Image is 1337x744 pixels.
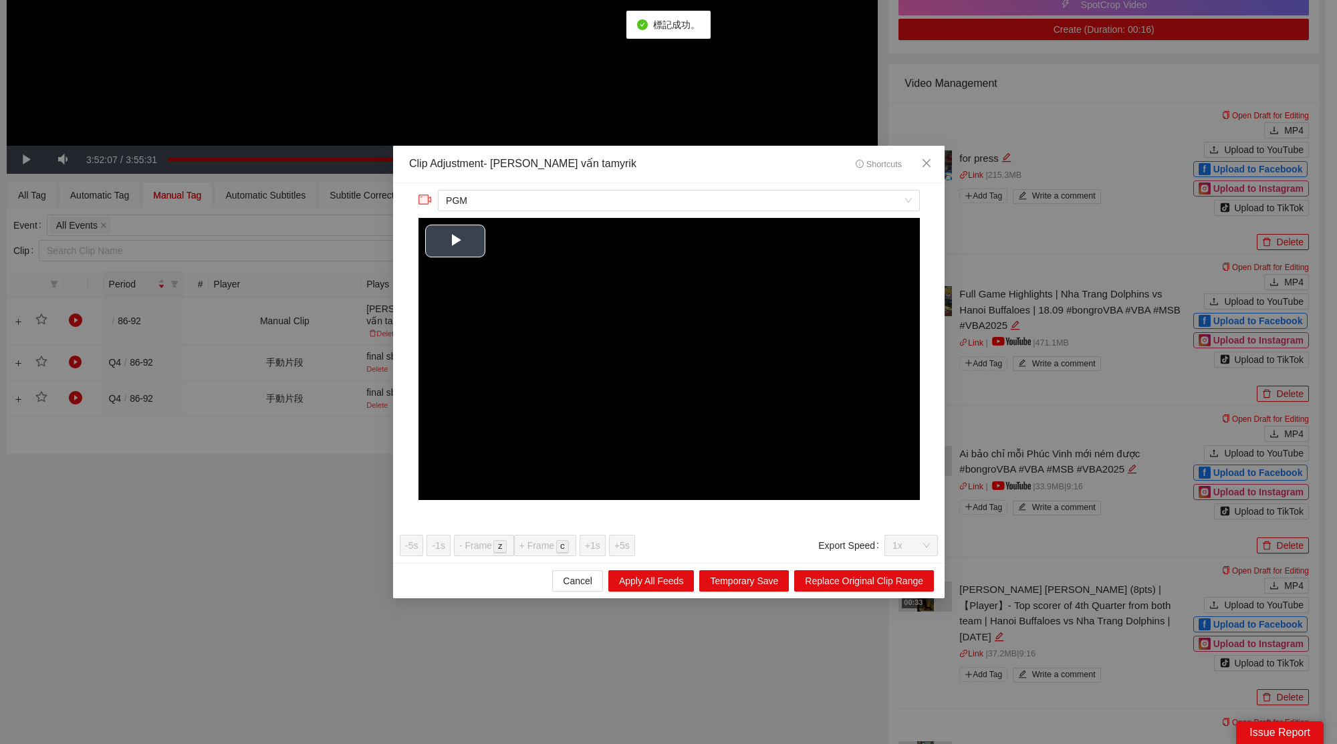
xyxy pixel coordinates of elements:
div: Video Player [418,218,919,500]
button: Close [908,146,945,182]
span: info-circle [855,160,864,168]
div: Issue Report [1236,721,1324,744]
span: PGM [446,191,911,211]
span: Replace Original Clip Range [805,574,923,588]
span: 1x [892,535,930,555]
span: Temporary Save [710,574,778,588]
span: 標記成功。 [653,19,700,30]
button: Cancel [552,570,603,592]
button: +5s [608,535,634,556]
span: Cancel [563,574,592,588]
button: Temporary Save [699,570,789,592]
label: Export Speed [818,535,884,556]
button: Apply All Feeds [608,570,694,592]
button: + Framec [513,535,576,556]
button: Replace Original Clip Range [794,570,934,592]
span: Apply All Feeds [618,574,683,588]
span: Shortcuts [855,160,901,169]
button: - Framez [453,535,513,556]
button: +1s [579,535,605,556]
span: check-circle [637,19,648,30]
button: -1s [427,535,450,556]
button: Play Video [424,225,485,257]
span: close [921,158,932,168]
button: -5s [400,535,423,556]
span: video-camera [418,193,431,207]
div: Clip Adjustment - [PERSON_NAME] vấn tamyrik [409,156,636,172]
